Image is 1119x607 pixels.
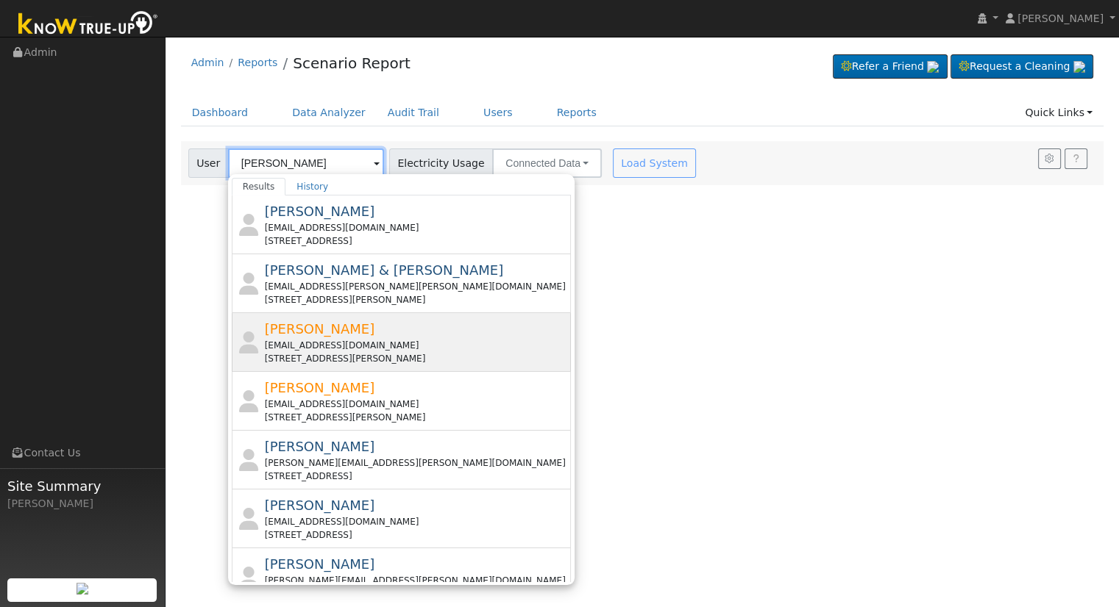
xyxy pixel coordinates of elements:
img: retrieve [927,61,939,73]
div: [STREET_ADDRESS] [265,528,569,542]
div: [EMAIL_ADDRESS][DOMAIN_NAME] [265,221,569,234]
a: Audit Trail [377,99,450,126]
a: Users [472,99,524,126]
a: Admin [191,57,224,68]
span: [PERSON_NAME] [265,380,375,395]
a: Results [232,178,286,195]
div: [STREET_ADDRESS] [265,234,569,248]
a: Reports [238,57,277,68]
a: Quick Links [1014,99,1104,126]
span: [PERSON_NAME] & [PERSON_NAME] [265,262,504,278]
span: [PERSON_NAME] [265,556,375,572]
div: [PERSON_NAME][EMAIL_ADDRESS][PERSON_NAME][DOMAIN_NAME] [265,574,569,587]
div: [STREET_ADDRESS][PERSON_NAME] [265,411,569,424]
span: Electricity Usage [389,148,493,178]
span: [PERSON_NAME] [265,439,375,454]
span: Site Summary [7,476,157,496]
div: [STREET_ADDRESS][PERSON_NAME] [265,293,569,306]
span: [PERSON_NAME] [265,498,375,513]
div: [PERSON_NAME] [7,496,157,511]
img: retrieve [1073,61,1085,73]
div: [PERSON_NAME][EMAIL_ADDRESS][PERSON_NAME][DOMAIN_NAME] [265,456,569,470]
a: Data Analyzer [281,99,377,126]
div: [EMAIL_ADDRESS][DOMAIN_NAME] [265,515,569,528]
a: Help Link [1065,148,1087,169]
a: Scenario Report [293,54,411,72]
a: Dashboard [181,99,260,126]
span: [PERSON_NAME] [265,321,375,337]
a: Refer a Friend [833,54,948,79]
span: [PERSON_NAME] [265,204,375,219]
a: Reports [546,99,608,126]
div: [EMAIL_ADDRESS][DOMAIN_NAME] [265,339,569,352]
a: History [285,178,339,195]
div: [STREET_ADDRESS] [265,470,569,483]
input: Select a User [228,148,384,178]
img: retrieve [77,583,88,595]
a: Request a Cleaning [951,54,1093,79]
button: Connected Data [492,148,602,178]
div: [STREET_ADDRESS][PERSON_NAME] [265,352,569,365]
div: [EMAIL_ADDRESS][PERSON_NAME][PERSON_NAME][DOMAIN_NAME] [265,280,569,293]
span: User [188,148,229,178]
button: Settings [1038,148,1061,169]
span: [PERSON_NAME] [1017,12,1104,24]
div: [EMAIL_ADDRESS][DOMAIN_NAME] [265,398,569,411]
img: Know True-Up [11,8,166,41]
